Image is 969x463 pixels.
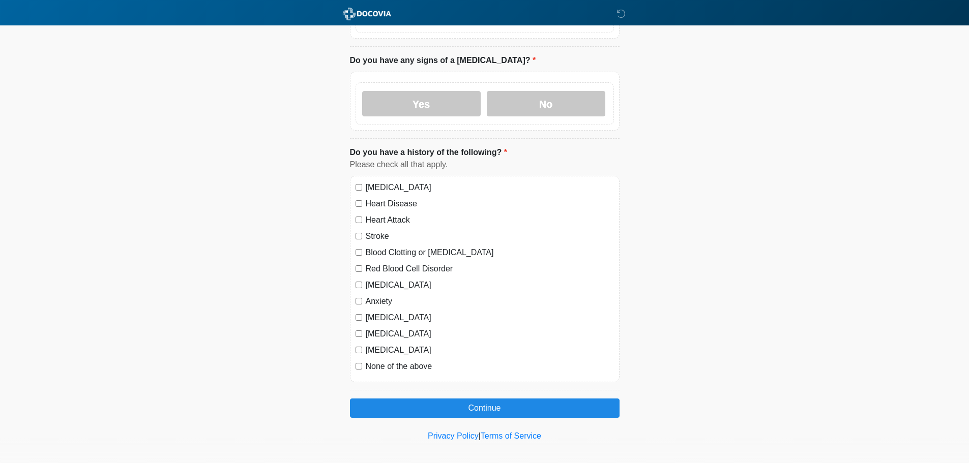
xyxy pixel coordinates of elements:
[366,214,614,226] label: Heart Attack
[487,91,605,116] label: No
[481,431,541,440] a: Terms of Service
[350,54,536,67] label: Do you have any signs of a [MEDICAL_DATA]?
[366,295,614,307] label: Anxiety
[366,328,614,340] label: [MEDICAL_DATA]
[350,398,620,418] button: Continue
[356,200,362,207] input: Heart Disease
[366,360,614,373] label: None of the above
[356,298,362,304] input: Anxiety
[366,246,614,259] label: Blood Clotting or [MEDICAL_DATA]
[350,146,507,159] label: Do you have a history of the following?
[366,312,614,324] label: [MEDICAL_DATA]
[356,233,362,239] input: Stroke
[366,230,614,242] label: Stroke
[356,249,362,256] input: Blood Clotting or [MEDICAL_DATA]
[356,363,362,369] input: None of the above
[362,91,481,116] label: Yes
[356,330,362,337] input: [MEDICAL_DATA]
[428,431,479,440] a: Privacy Policy
[340,8,394,20] img: ABC Med Spa- GFEase Logo
[356,184,362,191] input: [MEDICAL_DATA]
[356,217,362,223] input: Heart Attack
[366,198,614,210] label: Heart Disease
[366,263,614,275] label: Red Blood Cell Disorder
[356,282,362,288] input: [MEDICAL_DATA]
[366,279,614,291] label: [MEDICAL_DATA]
[366,344,614,356] label: [MEDICAL_DATA]
[356,265,362,272] input: Red Blood Cell Disorder
[350,159,620,171] div: Please check all that apply.
[356,347,362,353] input: [MEDICAL_DATA]
[479,431,481,440] a: |
[356,314,362,321] input: [MEDICAL_DATA]
[366,181,614,194] label: [MEDICAL_DATA]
